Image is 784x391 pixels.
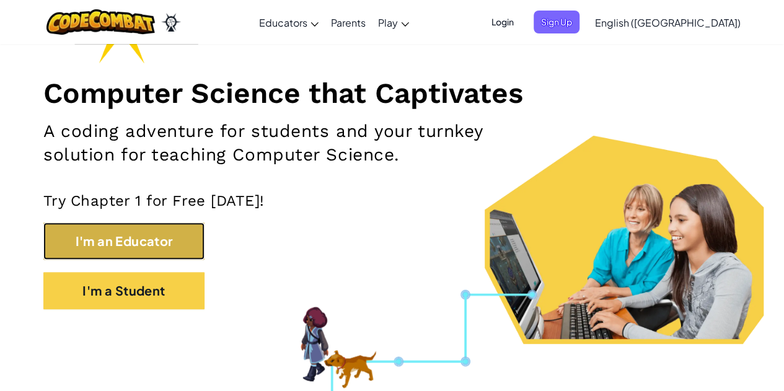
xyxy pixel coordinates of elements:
h1: Computer Science that Captivates [43,76,741,110]
img: CodeCombat logo [46,9,155,35]
a: English ([GEOGRAPHIC_DATA]) [589,6,747,39]
span: English ([GEOGRAPHIC_DATA]) [595,16,741,29]
a: Parents [325,6,372,39]
img: Ozaria [161,13,181,32]
a: Play [372,6,415,39]
button: I'm a Student [43,272,205,309]
button: Sign Up [534,11,579,33]
button: I'm an Educator [43,222,205,260]
span: Play [378,16,398,29]
a: Educators [253,6,325,39]
button: Login [484,11,521,33]
p: Try Chapter 1 for Free [DATE]! [43,191,741,210]
span: Educators [259,16,307,29]
h2: A coding adventure for students and your turnkey solution for teaching Computer Science. [43,120,511,167]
